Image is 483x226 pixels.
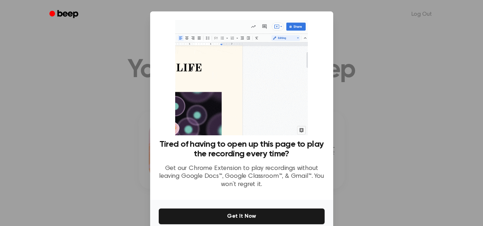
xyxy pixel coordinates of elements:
button: Get It Now [159,209,325,224]
a: Log Out [404,6,439,23]
img: Beep extension in action [175,20,308,135]
h3: Tired of having to open up this page to play the recording every time? [159,140,325,159]
a: Beep [44,7,85,21]
p: Get our Chrome Extension to play recordings without leaving Google Docs™, Google Classroom™, & Gm... [159,165,325,189]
